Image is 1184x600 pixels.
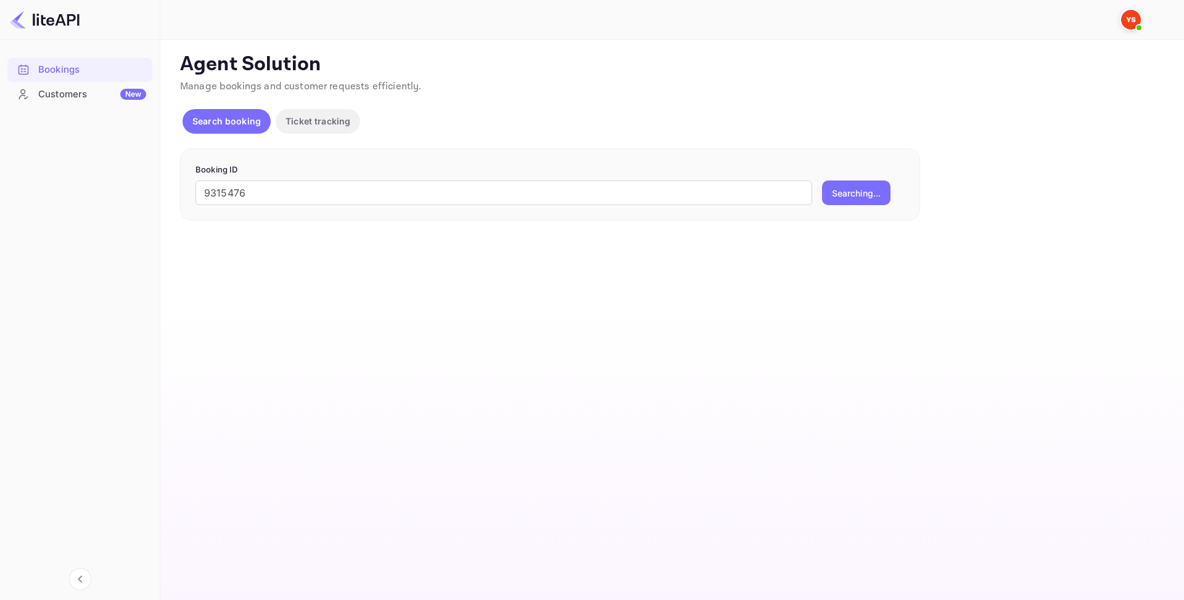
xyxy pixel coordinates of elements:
[38,87,146,102] div: Customers
[38,63,146,77] div: Bookings
[7,83,152,107] div: CustomersNew
[120,89,146,100] div: New
[69,568,91,590] button: Collapse navigation
[195,180,812,205] input: Enter Booking ID (e.g., 63782194)
[7,58,152,81] a: Bookings
[192,115,261,128] p: Search booking
[7,58,152,82] div: Bookings
[195,164,905,176] p: Booking ID
[10,10,80,30] img: LiteAPI logo
[180,52,1162,77] p: Agent Solution
[180,80,422,93] span: Manage bookings and customer requests efficiently.
[7,83,152,105] a: CustomersNew
[1121,10,1141,30] img: Yandex Support
[286,115,350,128] p: Ticket tracking
[822,180,890,205] button: Searching...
